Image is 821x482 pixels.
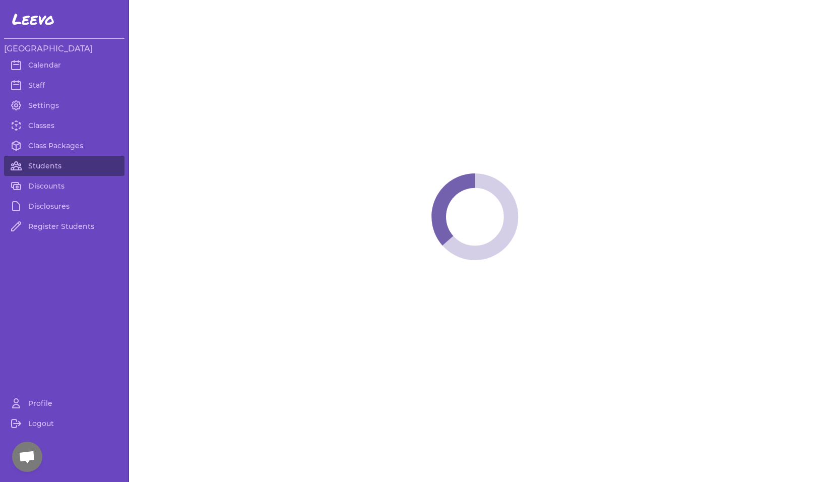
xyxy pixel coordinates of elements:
[4,393,124,413] a: Profile
[12,10,54,28] span: Leevo
[4,75,124,95] a: Staff
[4,176,124,196] a: Discounts
[4,55,124,75] a: Calendar
[4,413,124,434] a: Logout
[12,442,42,472] div: Open chat
[4,115,124,136] a: Classes
[4,43,124,55] h3: [GEOGRAPHIC_DATA]
[4,196,124,216] a: Disclosures
[4,136,124,156] a: Class Packages
[4,156,124,176] a: Students
[4,216,124,236] a: Register Students
[4,95,124,115] a: Settings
